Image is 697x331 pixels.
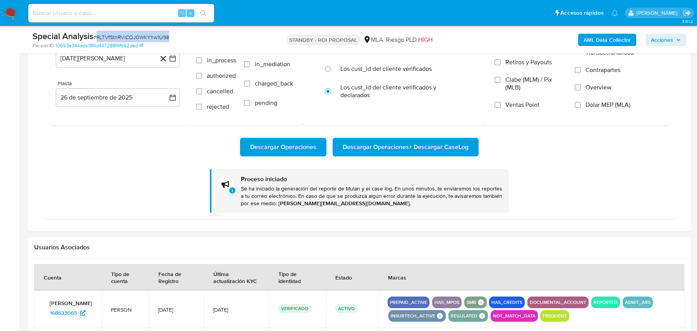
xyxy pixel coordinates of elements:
button: search-icon [195,8,211,19]
b: Person ID [33,42,54,49]
h2: Usuarios Asociados [34,244,685,251]
span: Accesos rápidos [560,9,604,17]
input: Buscar usuario o caso... [28,8,214,18]
span: s [189,9,192,17]
b: Special Analysis [33,30,93,42]
span: ⌥ [179,9,185,17]
div: MLA [363,36,383,44]
span: # RLTVfStnRViCOJ0WKYhw1U98 [93,33,169,41]
button: Acciones [645,34,686,46]
a: Salir [683,9,691,17]
p: juan.calo@mercadolibre.com [637,9,680,17]
span: HIGH [418,35,433,44]
a: 10653e344ada18f4d447288f4f662ded [55,42,143,49]
span: Acciones [651,34,673,46]
p: STANDBY - ROI PROPOSAL [286,34,360,45]
button: AML Data Collector [578,34,636,46]
span: Riesgo PLD: [386,36,433,44]
span: 3.161.2 [682,18,693,24]
b: AML Data Collector [584,34,631,46]
a: Notificaciones [611,10,618,16]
